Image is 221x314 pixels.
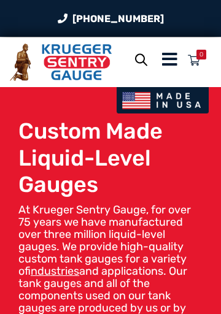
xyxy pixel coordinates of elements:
a: Menu Icon [162,56,177,68]
a: Open search bar [135,49,147,71]
img: Krueger Sentry Gauge [10,44,112,81]
a: Phone Number [58,11,164,26]
img: Made In USA [117,87,209,113]
a: industries [31,264,79,278]
div: 0 [200,50,203,59]
h1: Custom Made Liquid-Level Gauges [18,118,203,197]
